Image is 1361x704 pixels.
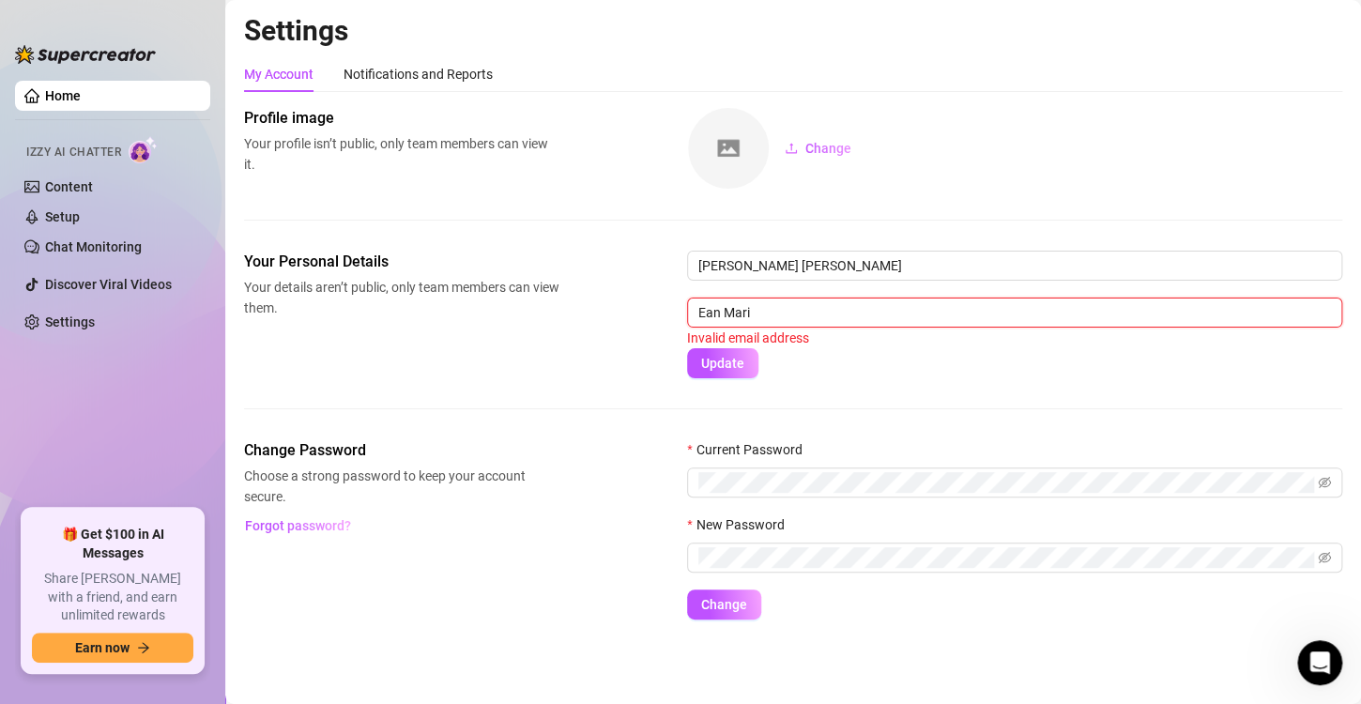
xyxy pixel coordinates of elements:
button: Forgot password? [244,511,351,541]
span: Your details aren’t public, only team members can view them. [244,277,559,318]
input: New Password [698,547,1314,568]
a: Chat Monitoring [45,239,142,254]
span: Earn now [75,640,130,655]
label: New Password [687,514,796,535]
span: Forgot password? [245,518,351,533]
div: My Account [244,64,313,84]
img: square-placeholder.png [688,108,769,189]
a: Content [45,179,93,194]
button: Update [687,348,758,378]
input: Enter new email [687,298,1342,328]
a: Discover Viral Videos [45,277,172,292]
a: Settings [45,314,95,329]
span: Change Password [244,439,559,462]
button: Earn nowarrow-right [32,633,193,663]
img: logo-BBDzfeDw.svg [15,45,156,64]
h2: Settings [244,13,1342,49]
span: Izzy AI Chatter [26,144,121,161]
span: Update [701,356,744,371]
span: arrow-right [137,641,150,654]
input: Current Password [698,472,1314,493]
a: Setup [45,209,80,224]
span: eye-invisible [1318,476,1331,489]
span: eye-invisible [1318,551,1331,564]
span: Your profile isn’t public, only team members can view it. [244,133,559,175]
button: Change [770,133,866,163]
label: Current Password [687,439,814,460]
span: Your Personal Details [244,251,559,273]
span: Change [805,141,851,156]
span: Choose a strong password to keep your account secure. [244,466,559,507]
span: 🎁 Get $100 in AI Messages [32,526,193,562]
span: Profile image [244,107,559,130]
span: upload [785,142,798,155]
div: Invalid email address [687,328,1342,348]
img: AI Chatter [129,136,158,163]
button: Change [687,589,761,620]
iframe: Intercom live chat [1297,640,1342,685]
span: Share [PERSON_NAME] with a friend, and earn unlimited rewards [32,570,193,625]
div: Notifications and Reports [344,64,493,84]
input: Enter name [687,251,1342,281]
span: Change [701,597,747,612]
a: Home [45,88,81,103]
